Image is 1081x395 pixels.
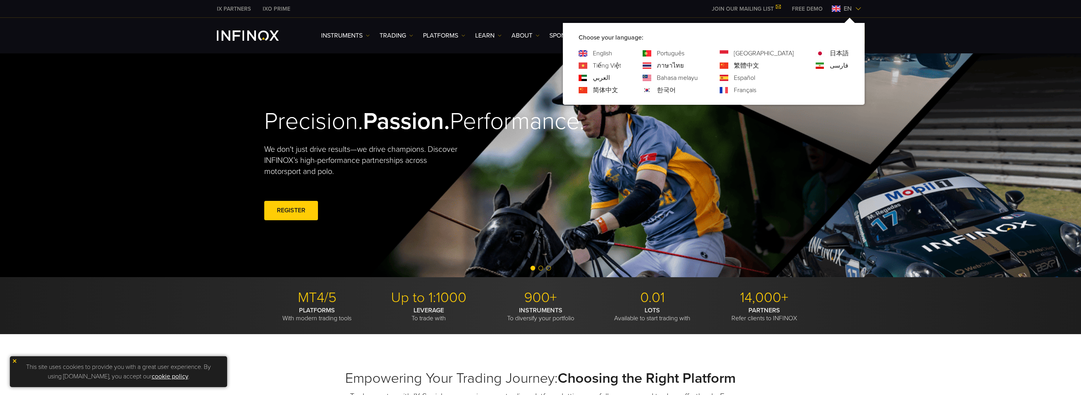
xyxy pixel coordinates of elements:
[519,306,562,314] strong: INSTRUMENTS
[706,6,786,12] a: JOIN OUR MAILING LIST
[257,5,296,13] a: INFINOX
[593,61,621,70] a: Language
[657,61,684,70] a: Language
[511,31,540,40] a: ABOUT
[657,49,684,58] a: Language
[748,306,780,314] strong: PARTNERS
[264,306,370,322] p: With modern trading tools
[376,306,482,322] p: To trade with
[593,85,618,95] a: Language
[657,73,698,83] a: Language
[488,289,594,306] p: 900+
[380,31,413,40] a: TRADING
[830,49,849,58] a: Language
[593,73,610,83] a: Language
[549,31,594,40] a: SPONSORSHIPS
[264,107,513,136] h2: Precision. Performance.
[711,306,817,322] p: Refer clients to INFINOX
[734,73,755,83] a: Language
[600,306,705,322] p: Available to start trading with
[264,370,817,387] h2: Empowering Your Trading Journey:
[12,358,17,364] img: yellow close icon
[376,289,482,306] p: Up to 1:1000
[264,144,463,177] p: We don't just drive results—we drive champions. Discover INFINOX’s high-performance partnerships ...
[475,31,502,40] a: Learn
[734,61,759,70] a: Language
[579,33,849,42] p: Choose your language:
[840,4,855,13] span: en
[558,370,736,387] strong: Choosing the Right Platform
[657,85,676,95] a: Language
[538,266,543,270] span: Go to slide 2
[830,61,848,70] a: Language
[546,266,551,270] span: Go to slide 3
[786,5,829,13] a: INFINOX MENU
[217,30,297,41] a: INFINOX Logo
[645,306,660,314] strong: LOTS
[264,289,370,306] p: MT4/5
[14,360,223,383] p: This site uses cookies to provide you with a great user experience. By using [DOMAIN_NAME], you a...
[299,306,335,314] strong: PLATFORMS
[530,266,535,270] span: Go to slide 1
[488,306,594,322] p: To diversify your portfolio
[414,306,444,314] strong: LEVERAGE
[734,49,794,58] a: Language
[711,289,817,306] p: 14,000+
[211,5,257,13] a: INFINOX
[593,49,612,58] a: Language
[600,289,705,306] p: 0.01
[363,107,450,136] strong: Passion.
[423,31,465,40] a: PLATFORMS
[734,85,756,95] a: Language
[264,201,318,220] a: REGISTER
[321,31,370,40] a: Instruments
[152,372,188,380] a: cookie policy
